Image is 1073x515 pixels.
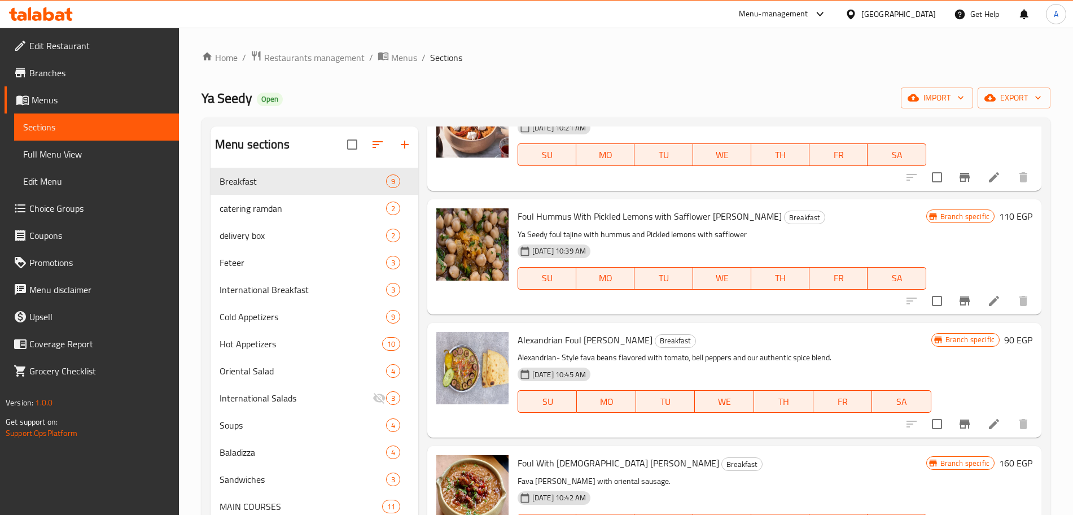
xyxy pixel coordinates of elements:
span: delivery box [220,229,386,242]
span: 3 [387,257,400,268]
span: [DATE] 10:39 AM [528,246,590,256]
span: 4 [387,420,400,431]
button: TU [634,143,693,166]
a: Promotions [5,249,179,276]
span: [DATE] 10:21 AM [528,123,590,133]
span: 9 [387,176,400,187]
a: Choice Groups [5,195,179,222]
div: Breakfast9 [211,168,418,195]
button: Add section [391,131,418,158]
div: Sandwiches3 [211,466,418,493]
button: delete [1010,287,1037,315]
button: SA [872,390,931,413]
button: SU [518,143,576,166]
div: Baladizza4 [211,439,418,466]
a: Restaurants management [251,50,365,65]
span: TU [641,394,691,410]
li: / [369,51,373,64]
span: Restaurants management [264,51,365,64]
span: 10 [383,339,400,350]
div: Breakfast [721,457,763,471]
button: FR [809,143,868,166]
div: items [386,418,400,432]
span: 4 [387,447,400,458]
span: Menu disclaimer [29,283,170,296]
span: Breakfast [655,334,695,347]
div: Hot Appetizers10 [211,330,418,357]
span: SA [872,147,921,163]
button: MO [576,143,634,166]
button: TU [636,390,695,413]
button: Branch-specific-item [951,287,978,315]
span: A [1054,8,1058,20]
span: Coverage Report [29,337,170,351]
span: SA [877,394,927,410]
li: / [422,51,426,64]
span: FR [814,270,863,286]
button: WE [693,143,751,166]
p: Fava [PERSON_NAME] with oriental sausage. [518,474,926,488]
div: items [386,283,400,296]
div: Breakfast [655,334,696,348]
span: 11 [383,501,400,512]
div: MAIN COURSES [220,500,382,513]
a: Upsell [5,303,179,330]
a: Branches [5,59,179,86]
span: MO [581,147,630,163]
a: Sections [14,114,179,141]
span: Foul Hummus With Pickled Lemons with Safflower [PERSON_NAME] [518,208,782,225]
span: [DATE] 10:42 AM [528,492,590,503]
span: Edit Menu [23,174,170,188]
a: Home [202,51,238,64]
a: Menus [5,86,179,114]
a: Coupons [5,222,179,249]
img: Alexandrian Foul Tajeen [436,332,509,404]
span: Open [257,94,283,104]
span: Breakfast [722,458,762,471]
span: Baladizza [220,446,386,459]
span: WE [699,394,750,410]
div: Soups4 [211,412,418,439]
button: TH [751,267,809,290]
a: Coverage Report [5,330,179,357]
div: items [386,229,400,242]
button: FR [813,390,873,413]
span: International Salads [220,391,373,405]
span: WE [698,270,747,286]
div: catering ramdan2 [211,195,418,222]
button: TH [751,143,809,166]
span: Branch specific [936,458,994,469]
div: International Breakfast [220,283,386,296]
h6: 90 EGP [1004,332,1032,348]
span: Menus [391,51,417,64]
span: Branches [29,66,170,80]
button: Branch-specific-item [951,164,978,191]
span: Sort sections [364,131,391,158]
div: Feteer [220,256,386,269]
span: SU [523,270,572,286]
span: Promotions [29,256,170,269]
a: Support.OpsPlatform [6,426,77,440]
span: MO [581,394,632,410]
button: SU [518,390,577,413]
span: Full Menu View [23,147,170,161]
li: / [242,51,246,64]
span: 3 [387,474,400,485]
div: items [386,202,400,215]
div: International Breakfast3 [211,276,418,303]
div: items [386,310,400,324]
span: export [987,91,1041,105]
span: Hot Appetizers [220,337,382,351]
a: Grocery Checklist [5,357,179,385]
a: Full Menu View [14,141,179,168]
span: MO [581,270,630,286]
div: delivery box2 [211,222,418,249]
span: Soups [220,418,386,432]
span: 2 [387,230,400,241]
img: Foul Hummus With Pickled Lemons with Safflower Tajeen [436,208,509,281]
div: Oriental Salad4 [211,357,418,385]
div: Feteer3 [211,249,418,276]
span: Ya Seedy [202,85,252,111]
button: import [901,88,973,108]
